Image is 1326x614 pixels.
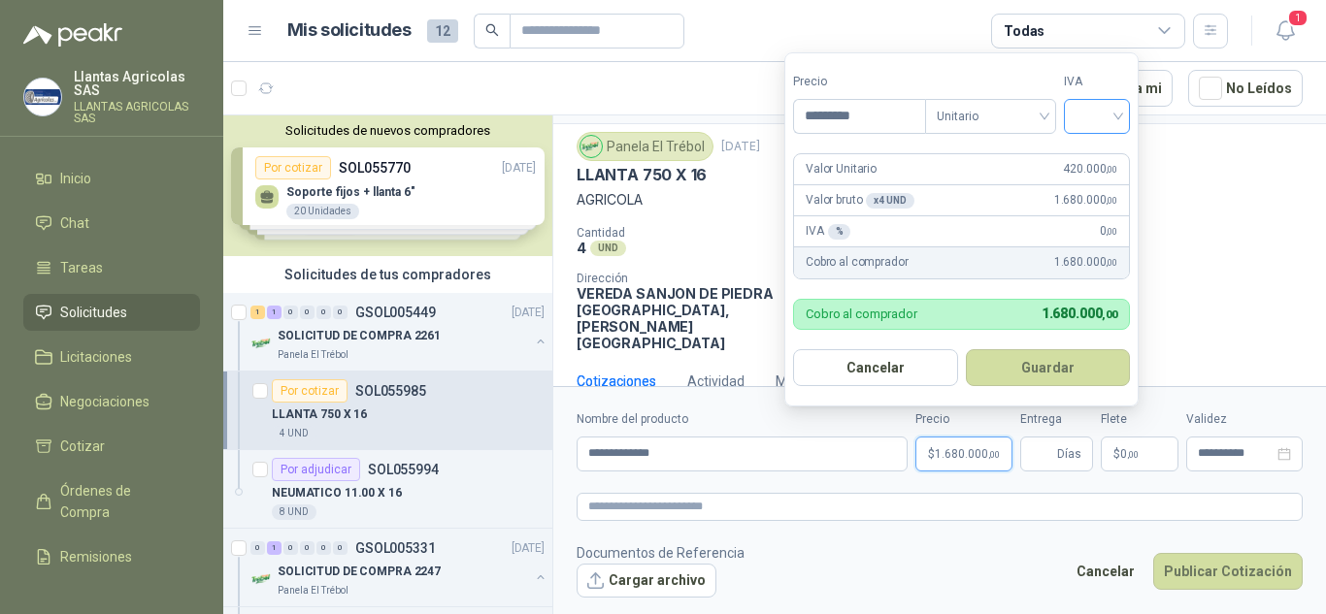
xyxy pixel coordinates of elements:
[1004,20,1044,42] div: Todas
[1186,410,1303,429] label: Validez
[272,426,316,441] div: 4 UND
[250,567,274,591] img: Company Logo
[1113,448,1120,460] span: $
[23,339,200,375] a: Licitaciones
[60,257,103,278] span: Tareas
[577,132,713,161] div: Panela El Trébol
[988,449,1000,460] span: ,00
[272,484,402,502] p: NEUMATICO 11.00 X 16
[60,168,91,189] span: Inicio
[223,450,552,529] a: Por adjudicarSOL055994NEUMATICO 11.00 X 168 UND
[915,410,1012,429] label: Precio
[250,541,265,555] div: 0
[60,212,89,234] span: Chat
[937,102,1044,131] span: Unitario
[316,306,331,319] div: 0
[223,372,552,450] a: Por cotizarSOL055985LLANTA 750 X 164 UND
[935,448,1000,460] span: 1.680.000
[1063,160,1117,178] span: 420.000
[580,136,602,157] img: Company Logo
[23,538,200,575] a: Remisiones
[24,79,61,115] img: Company Logo
[1188,70,1303,107] button: No Leídos
[74,70,200,97] p: Llantas Agricolas SAS
[231,123,545,138] button: Solicitudes de nuevos compradores
[915,436,1012,471] p: $1.680.000,00
[250,301,548,363] a: 1 1 0 0 0 0 GSOL005449[DATE] Company LogoSOLICITUD DE COMPRA 2261Panela El Trébol
[60,302,127,323] span: Solicitudes
[1100,222,1117,241] span: 0
[806,191,914,210] p: Valor bruto
[966,349,1131,386] button: Guardar
[60,391,149,412] span: Negociaciones
[512,539,545,558] p: [DATE]
[272,504,316,520] div: 8 UND
[267,306,282,319] div: 1
[485,23,499,37] span: search
[74,101,200,124] p: LLANTAS AGRICOLAS SAS
[60,480,182,523] span: Órdenes de Compra
[721,138,760,156] p: [DATE]
[272,379,348,403] div: Por cotizar
[355,306,436,319] p: GSOL005449
[287,16,412,45] h1: Mis solicitudes
[1054,253,1117,272] span: 1.680.000
[806,222,850,241] p: IVA
[806,307,917,320] p: Cobro al comprador
[793,73,925,91] label: Precio
[23,249,200,286] a: Tareas
[278,563,441,581] p: SOLICITUD DE COMPRA 2247
[1106,164,1117,175] span: ,00
[427,19,458,43] span: 12
[577,285,790,351] p: VEREDA SANJON DE PIEDRA [GEOGRAPHIC_DATA] , [PERSON_NAME][GEOGRAPHIC_DATA]
[1101,410,1178,429] label: Flete
[577,189,1303,210] p: AGRICOLA
[23,205,200,242] a: Chat
[278,347,348,363] p: Panela El Trébol
[1106,195,1117,206] span: ,00
[577,272,790,285] p: Dirección
[278,327,441,345] p: SOLICITUD DE COMPRA 2261
[1106,226,1117,237] span: ,00
[1268,14,1303,48] button: 1
[283,306,298,319] div: 0
[793,349,958,386] button: Cancelar
[1020,410,1093,429] label: Entrega
[1101,436,1178,471] p: $ 0,00
[250,332,274,355] img: Company Logo
[267,541,282,555] div: 1
[272,458,360,481] div: Por adjudicar
[577,542,745,564] p: Documentos de Referencia
[23,160,200,197] a: Inicio
[272,405,367,424] p: LLANTA 750 X 16
[23,294,200,331] a: Solicitudes
[333,541,348,555] div: 0
[355,384,426,398] p: SOL055985
[577,371,656,392] div: Cotizaciones
[806,160,877,178] p: Valor Unitario
[577,226,831,240] p: Cantidad
[60,546,132,567] span: Remisiones
[60,346,132,368] span: Licitaciones
[23,23,122,47] img: Logo peakr
[368,463,439,476] p: SOL055994
[1066,553,1145,590] button: Cancelar
[60,436,105,457] span: Cotizar
[1102,308,1117,321] span: ,00
[23,428,200,465] a: Cotizar
[577,165,707,185] p: LLANTA 750 X 16
[333,306,348,319] div: 0
[278,583,348,598] p: Panela El Trébol
[1287,9,1309,27] span: 1
[806,253,908,272] p: Cobro al comprador
[590,241,626,256] div: UND
[828,224,851,240] div: %
[776,371,835,392] div: Mensajes
[250,536,548,598] a: 0 1 0 0 0 0 GSOL005331[DATE] Company LogoSOLICITUD DE COMPRA 2247Panela El Trébol
[223,115,552,256] div: Solicitudes de nuevos compradoresPor cotizarSOL055770[DATE] Soporte fijos + llanta 6"20 UnidadesP...
[1064,73,1130,91] label: IVA
[355,541,436,555] p: GSOL005331
[250,306,265,319] div: 1
[1054,191,1117,210] span: 1.680.000
[577,564,716,598] button: Cargar archivo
